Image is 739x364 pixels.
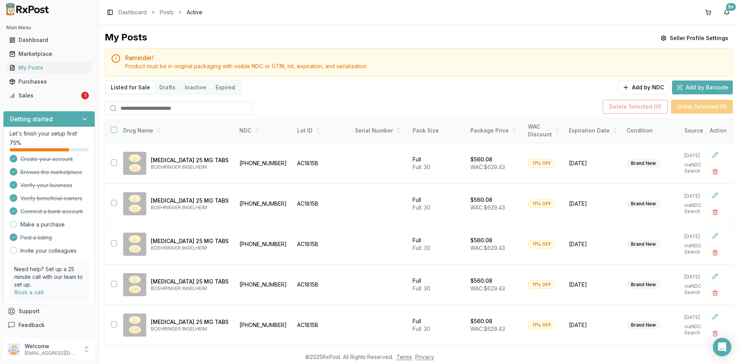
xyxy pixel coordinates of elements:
[3,89,95,102] button: Sales1
[119,8,202,16] nav: breadcrumb
[293,265,350,305] td: AC1815B
[627,200,660,208] div: Brand New
[155,81,180,94] button: Drafts
[569,200,617,208] span: [DATE]
[627,321,660,329] div: Brand New
[408,224,466,265] td: Full
[14,289,44,295] a: Book a call
[6,75,92,89] a: Purchases
[708,205,722,219] button: Delete
[293,143,350,184] td: AC1815B
[20,181,72,189] span: Verify your business
[20,234,52,242] span: Post a listing
[415,354,434,360] a: Privacy
[81,92,89,99] div: 1
[151,164,229,170] p: BOEHRINGER INGELHEIM
[6,25,92,31] h2: Main Menu
[235,305,293,346] td: [PHONE_NUMBER]
[9,92,80,99] div: Sales
[105,31,147,45] div: My Posts
[355,127,403,134] div: Serial Number
[297,127,346,134] div: Lot ID
[708,246,722,260] button: Delete
[684,274,714,280] p: [DATE]
[151,205,229,211] p: BOEHRINGER INGELHEIM
[239,127,288,134] div: NDC
[18,321,45,329] span: Feedback
[9,64,89,72] div: My Posts
[672,81,733,94] button: Add by Barcode
[408,118,466,143] th: Pack Size
[123,273,146,296] img: Jardiance 25 MG TABS
[470,196,492,204] p: $560.08
[6,89,92,102] a: Sales1
[413,325,430,332] span: Full: 30
[6,47,92,61] a: Marketplace
[293,305,350,346] td: AC1815B
[123,192,146,215] img: Jardiance 25 MG TABS
[627,280,660,289] div: Brand New
[123,152,146,175] img: Jardiance 25 MG TABS
[684,193,714,199] p: [DATE]
[470,164,505,170] span: WAC: $629.43
[151,237,229,245] p: [MEDICAL_DATA] 25 MG TABS
[413,204,430,211] span: Full: 30
[528,280,555,289] div: 11% OFF
[684,202,714,215] p: via NDC Search
[470,285,505,292] span: WAC: $629.43
[413,164,430,170] span: Full: 30
[396,354,412,360] a: Terms
[3,62,95,74] button: My Posts
[8,343,20,356] img: User avatar
[528,240,555,248] div: 11% OFF
[627,159,660,168] div: Brand New
[408,184,466,224] td: Full
[726,3,736,11] div: 9+
[151,245,229,251] p: BOEHRINGER INGELHEIM
[684,283,714,295] p: via NDC Search
[656,31,733,45] button: Seller Profile Settings
[160,8,174,16] a: Posts
[470,317,492,325] p: $560.08
[721,6,733,18] button: 9+
[528,321,555,329] div: 11% OFF
[684,324,714,336] p: via NDC Search
[119,8,147,16] a: Dashboard
[528,159,555,168] div: 11% OFF
[470,325,505,332] span: WAC: $629.43
[408,305,466,346] td: Full
[618,81,669,94] button: Add by NDC
[569,281,617,289] span: [DATE]
[151,197,229,205] p: [MEDICAL_DATA] 25 MG TABS
[684,233,714,240] p: [DATE]
[211,81,240,94] button: Expired
[684,162,714,174] p: via NDC Search
[569,321,617,329] span: [DATE]
[704,118,733,143] th: Action
[293,184,350,224] td: AC1815B
[408,265,466,305] td: Full
[627,240,660,248] div: Brand New
[9,50,89,58] div: Marketplace
[708,165,722,179] button: Delete
[622,118,680,143] th: Condition
[3,48,95,60] button: Marketplace
[123,314,146,337] img: Jardiance 25 MG TABS
[684,127,714,134] div: Source
[413,245,430,251] span: Full: 30
[569,159,617,167] span: [DATE]
[684,153,714,159] p: [DATE]
[713,338,731,356] div: Open Intercom Messenger
[708,148,722,162] button: Edit
[125,62,726,70] div: Product must be in original packaging with visible NDC or GTIN, lot, expiration, and serialization.
[293,224,350,265] td: AC1815B
[151,278,229,285] p: [MEDICAL_DATA] 25 MG TABS
[3,75,95,88] button: Purchases
[708,310,722,324] button: Edit
[10,139,21,147] span: 75 %
[25,342,78,350] p: Welcome
[20,168,82,176] span: Browse the marketplace
[10,130,89,138] p: Let's finish your setup first!
[20,155,73,163] span: Create your account
[235,143,293,184] td: [PHONE_NUMBER]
